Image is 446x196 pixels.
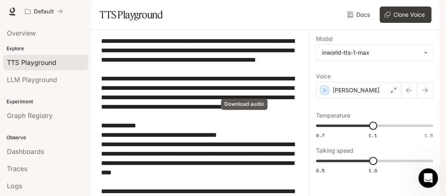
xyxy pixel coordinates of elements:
[21,3,66,20] button: All workspaces
[369,167,377,174] span: 1.0
[316,132,325,139] span: 0.7
[424,167,433,174] span: 1.5
[316,45,433,60] div: inworld-tts-1-max
[99,7,163,23] h1: TTS Playground
[369,132,377,139] span: 1.1
[316,113,350,118] p: Temperature
[380,7,431,23] button: Clone Voice
[316,167,325,174] span: 0.5
[424,132,433,139] span: 1.5
[316,73,331,79] p: Voice
[316,36,333,42] p: Model
[316,148,353,154] p: Talking speed
[221,99,267,110] div: Download audio
[333,86,380,94] p: [PERSON_NAME]
[34,8,54,15] p: Default
[418,168,438,188] iframe: Intercom live chat
[322,49,420,57] div: inworld-tts-1-max
[346,7,373,23] a: Docs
